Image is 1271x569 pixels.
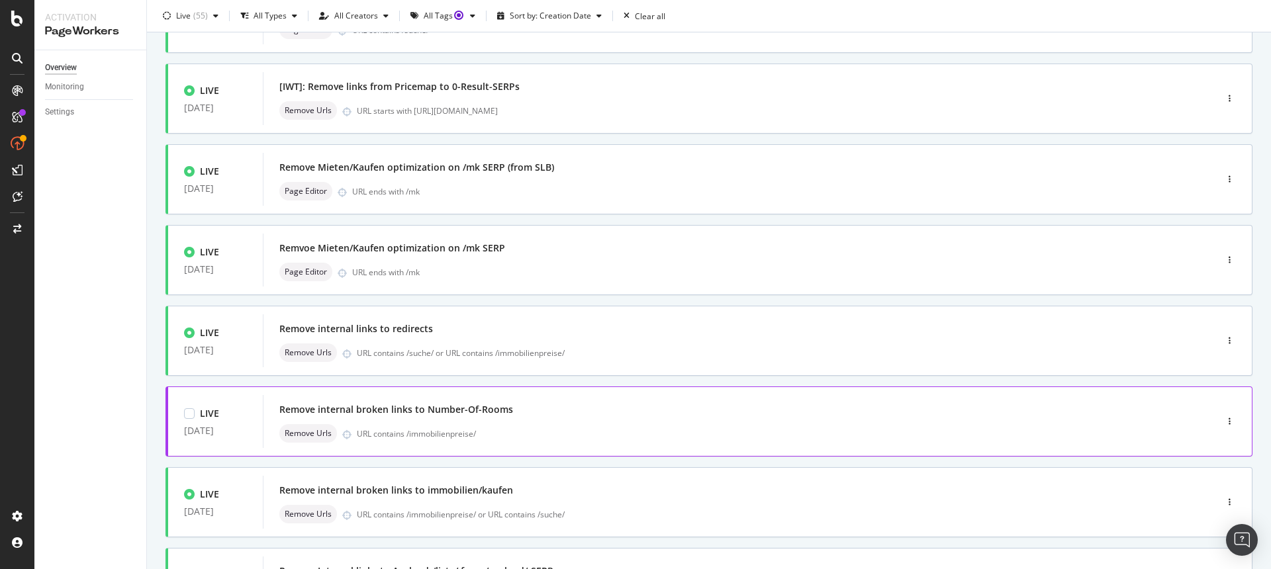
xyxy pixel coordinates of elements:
[279,484,513,497] div: Remove internal broken links to immobilien/kaufen
[184,183,247,194] div: [DATE]
[45,105,74,119] div: Settings
[352,267,1160,278] div: URL ends with /mk
[279,101,337,120] div: neutral label
[45,80,137,94] a: Monitoring
[279,80,520,93] div: [IWT]: Remove links from Pricemap to 0-Result-SERPs
[635,10,665,21] div: Clear all
[618,5,665,26] button: Clear all
[45,11,136,24] div: Activation
[424,12,465,20] div: All Tags
[357,105,1160,116] div: URL starts with [URL][DOMAIN_NAME]
[279,505,337,523] div: neutral label
[279,343,337,362] div: neutral label
[45,24,136,39] div: PageWorkers
[184,103,247,113] div: [DATE]
[200,326,219,339] div: LIVE
[492,5,607,26] button: Sort by: Creation Date
[285,268,327,276] span: Page Editor
[314,5,394,26] button: All Creators
[279,403,513,416] div: Remove internal broken links to Number-Of-Rooms
[193,12,208,20] div: ( 55 )
[279,424,337,443] div: neutral label
[254,12,287,20] div: All Types
[352,186,1160,197] div: URL ends with /mk
[45,105,137,119] a: Settings
[285,429,332,437] span: Remove Urls
[285,187,327,195] span: Page Editor
[184,425,247,436] div: [DATE]
[45,61,77,75] div: Overview
[279,182,332,200] div: neutral label
[357,509,1160,520] div: URL contains /immobilienpreise/ or URL contains /suche/
[158,5,224,26] button: Live(55)
[235,5,303,26] button: All Types
[200,407,219,420] div: LIVE
[357,428,1160,439] div: URL contains /immobilienpreise/
[405,5,481,26] button: All TagsTooltip anchor
[285,26,327,34] span: Page Editor
[279,322,433,335] div: Remove internal links to redirects
[453,9,465,21] div: Tooltip anchor
[285,510,332,518] span: Remove Urls
[279,241,505,255] div: Remvoe Mieten/Kaufen optimization on /mk SERP
[510,12,591,20] div: Sort by: Creation Date
[184,506,247,517] div: [DATE]
[184,22,247,32] div: [DATE]
[45,80,84,94] div: Monitoring
[200,245,219,259] div: LIVE
[184,345,247,355] div: [DATE]
[334,12,378,20] div: All Creators
[285,349,332,357] span: Remove Urls
[200,84,219,97] div: LIVE
[200,488,219,501] div: LIVE
[176,12,191,20] div: Live
[279,263,332,281] div: neutral label
[45,61,137,75] a: Overview
[184,264,247,275] div: [DATE]
[357,347,1160,359] div: URL contains /suche/ or URL contains /immobilienpreise/
[200,165,219,178] div: LIVE
[279,161,554,174] div: Remove Mieten/Kaufen optimization on /mk SERP (from SLB)
[285,107,332,114] span: Remove Urls
[1226,524,1258,556] div: Open Intercom Messenger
